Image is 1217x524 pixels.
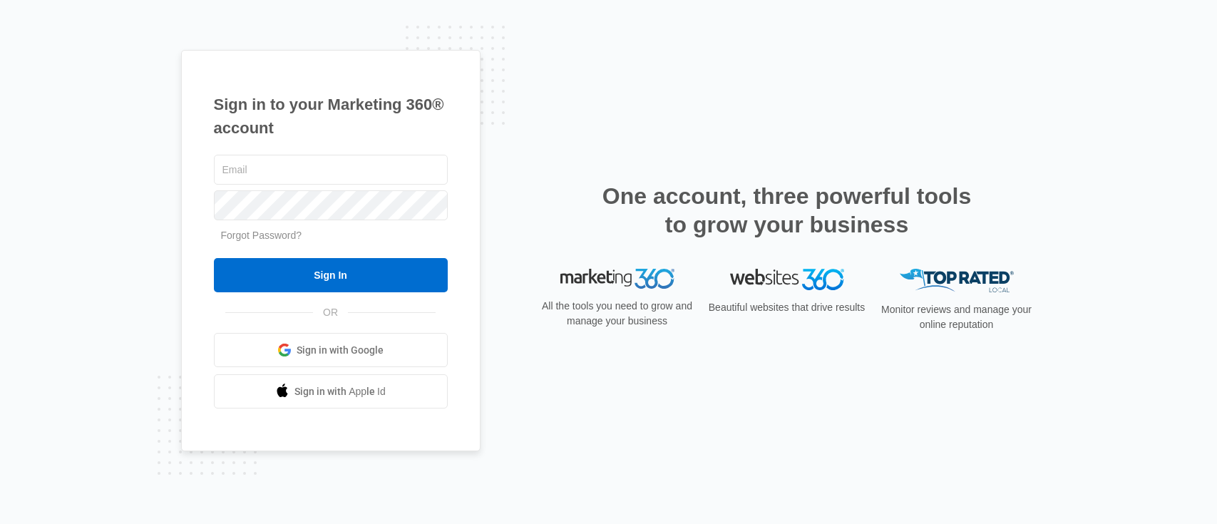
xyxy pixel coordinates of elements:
img: Top Rated Local [900,269,1014,292]
h1: Sign in to your Marketing 360® account [214,93,448,140]
span: Sign in with Google [297,343,384,358]
input: Sign In [214,258,448,292]
span: Sign in with Apple Id [294,384,386,399]
a: Sign in with Google [214,333,448,367]
img: Marketing 360 [560,269,674,289]
p: Monitor reviews and manage your online reputation [877,302,1037,332]
img: Websites 360 [730,269,844,289]
input: Email [214,155,448,185]
h2: One account, three powerful tools to grow your business [598,182,976,239]
a: Forgot Password? [221,230,302,241]
span: OR [313,305,348,320]
a: Sign in with Apple Id [214,374,448,409]
p: All the tools you need to grow and manage your business [538,299,697,329]
p: Beautiful websites that drive results [707,300,867,315]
